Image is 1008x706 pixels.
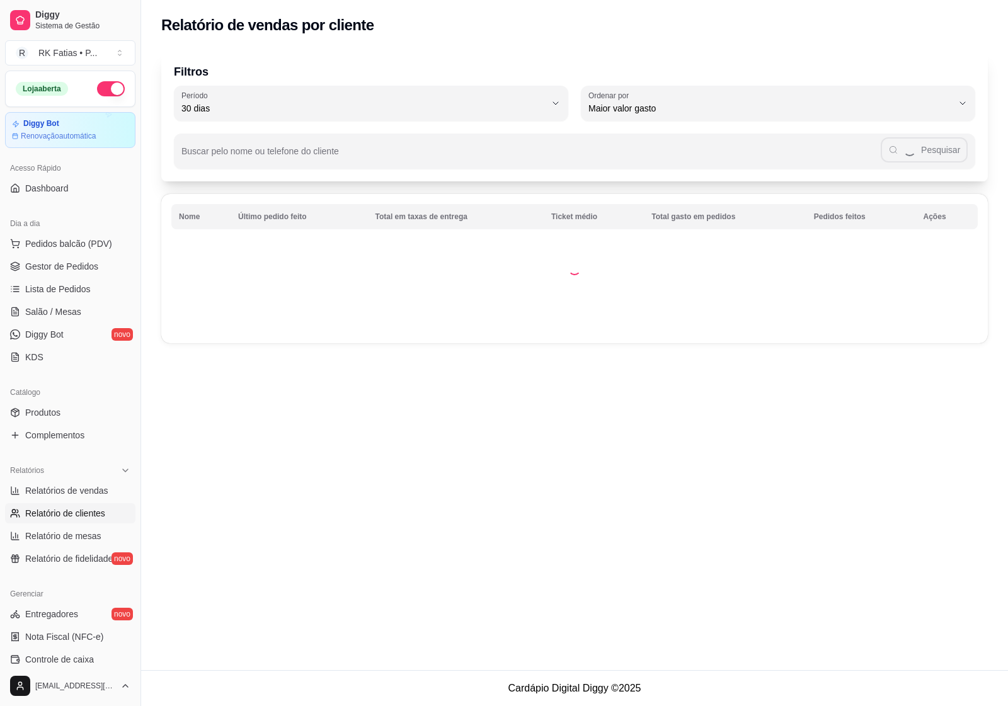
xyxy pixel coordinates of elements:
[35,21,130,31] span: Sistema de Gestão
[25,260,98,273] span: Gestor de Pedidos
[181,150,881,162] input: Buscar pelo nome ou telefone do cliente
[5,158,135,178] div: Acesso Rápido
[10,465,44,475] span: Relatórios
[23,119,59,128] article: Diggy Bot
[25,305,81,318] span: Salão / Mesas
[5,279,135,299] a: Lista de Pedidos
[25,237,112,250] span: Pedidos balcão (PDV)
[25,283,91,295] span: Lista de Pedidos
[5,347,135,367] a: KDS
[97,81,125,96] button: Alterar Status
[5,649,135,669] a: Controle de caixa
[588,102,953,115] span: Maior valor gasto
[181,102,546,115] span: 30 dias
[174,86,568,121] button: Período30 dias
[5,234,135,254] button: Pedidos balcão (PDV)
[25,552,113,565] span: Relatório de fidelidade
[35,681,115,691] span: [EMAIL_ADDRESS][DOMAIN_NAME]
[5,302,135,322] a: Salão / Mesas
[181,90,212,101] label: Período
[5,627,135,647] a: Nota Fiscal (NFC-e)
[5,425,135,445] a: Complementos
[141,670,1008,706] footer: Cardápio Digital Diggy © 2025
[5,604,135,624] a: Entregadoresnovo
[161,15,374,35] h2: Relatório de vendas por cliente
[5,112,135,148] a: Diggy BotRenovaçãoautomática
[25,653,94,666] span: Controle de caixa
[25,507,105,520] span: Relatório de clientes
[21,131,96,141] article: Renovação automática
[16,47,28,59] span: R
[25,351,43,363] span: KDS
[25,608,78,620] span: Entregadores
[5,382,135,402] div: Catálogo
[25,406,60,419] span: Produtos
[174,63,975,81] p: Filtros
[5,324,135,344] a: Diggy Botnovo
[25,530,101,542] span: Relatório de mesas
[581,86,975,121] button: Ordenar porMaior valor gasto
[5,671,135,701] button: [EMAIL_ADDRESS][DOMAIN_NAME]
[25,182,69,195] span: Dashboard
[25,429,84,441] span: Complementos
[5,584,135,604] div: Gerenciar
[25,630,103,643] span: Nota Fiscal (NFC-e)
[5,481,135,501] a: Relatórios de vendas
[5,549,135,569] a: Relatório de fidelidadenovo
[25,328,64,341] span: Diggy Bot
[25,484,108,497] span: Relatórios de vendas
[5,5,135,35] a: DiggySistema de Gestão
[5,402,135,423] a: Produtos
[568,263,581,275] div: Loading
[5,214,135,234] div: Dia a dia
[5,178,135,198] a: Dashboard
[16,82,68,96] div: Loja aberta
[5,526,135,546] a: Relatório de mesas
[35,9,130,21] span: Diggy
[5,256,135,276] a: Gestor de Pedidos
[588,90,633,101] label: Ordenar por
[5,40,135,65] button: Select a team
[38,47,97,59] div: RK Fatias • P ...
[5,503,135,523] a: Relatório de clientes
